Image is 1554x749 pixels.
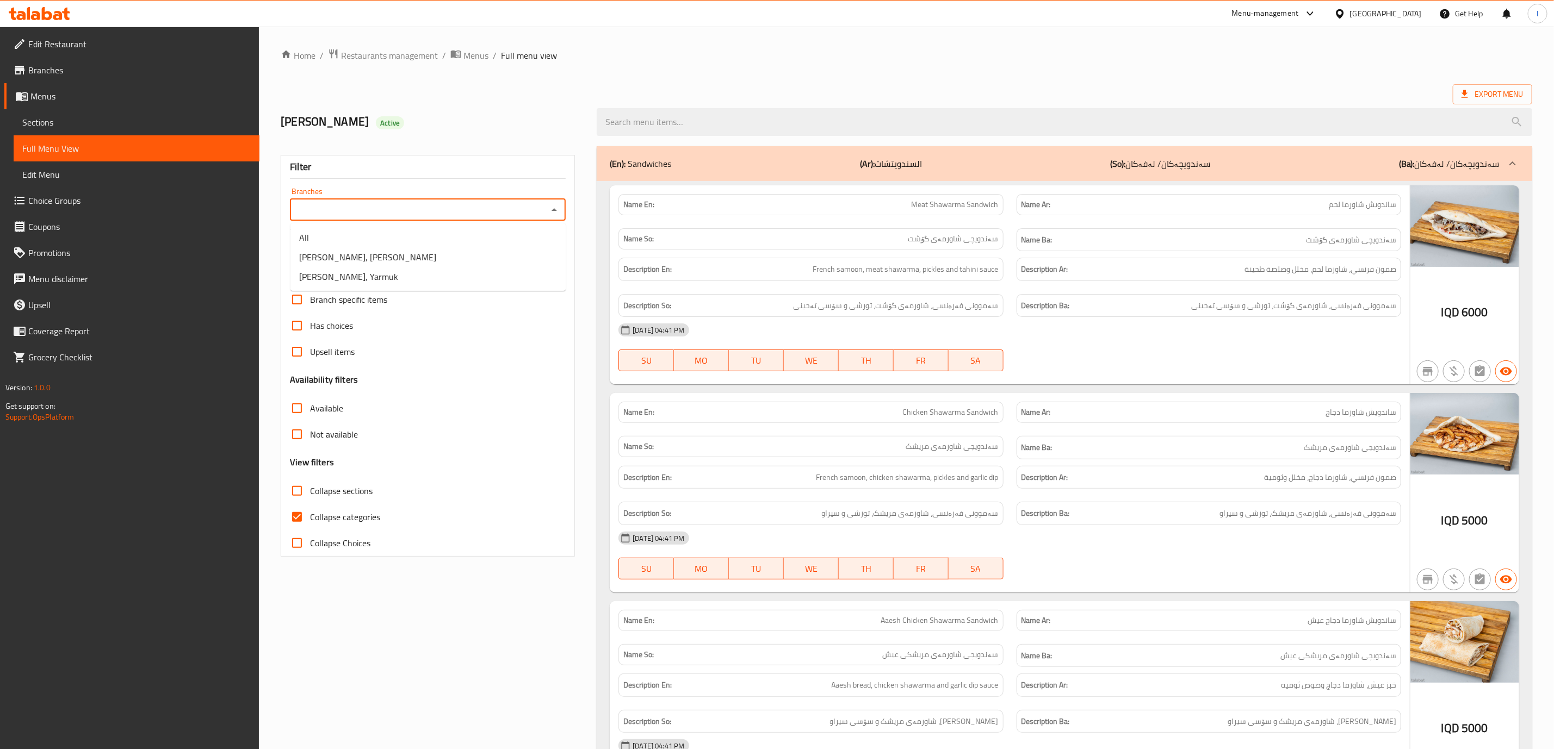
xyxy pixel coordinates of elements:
span: MO [678,561,725,577]
button: MO [674,349,729,371]
p: Sandwiches [610,157,671,170]
span: Not available [310,428,358,441]
button: Not branch specific item [1417,569,1439,590]
span: IQD [1441,302,1459,323]
a: Grocery Checklist [4,344,259,370]
span: صمون فرنسي، شاورما لحم، مخلل وصلصة طحينة [1245,263,1396,276]
strong: Name So: [623,441,654,452]
span: Full menu view [501,49,557,62]
span: سەندویچی شاورمەی گۆشت [1306,233,1396,247]
span: Full Menu View [22,142,251,155]
span: Branch specific items [310,293,387,306]
strong: Name Ba: [1021,649,1052,663]
span: [PERSON_NAME], [PERSON_NAME] [299,251,436,264]
strong: Name Ar: [1021,615,1051,626]
span: سەندویچی شاورمەی مریشکی عیش [1280,649,1396,663]
b: (So): [1110,155,1125,172]
div: Filter [290,155,566,179]
strong: Description En: [623,263,672,276]
p: سەندویچەکان/ لەفەکان [1110,157,1210,170]
strong: Name Ba: [1021,441,1052,454]
span: Aaesh Chicken Shawarma Sandwich [881,615,999,626]
span: Version: [5,380,32,395]
li: / [442,49,446,62]
span: French samoon, chicken shawarma, pickles and garlic dip [816,471,999,484]
span: Active [376,118,404,128]
button: Not has choices [1469,360,1491,382]
span: IQD [1441,510,1459,531]
button: TU [729,558,784,579]
button: WE [784,349,839,371]
span: Restaurants management [341,49,438,62]
button: Purchased item [1443,360,1465,382]
strong: Name Ar: [1021,407,1051,418]
span: [DATE] 04:41 PM [628,533,689,544]
span: صمون فرنسي، شاورما دجاج، مخلل وثومية [1264,471,1396,484]
a: Edit Menu [14,161,259,188]
span: TH [843,353,889,369]
h3: View filters [290,456,334,469]
span: 5000 [1462,717,1488,739]
span: Edit Restaurant [28,38,251,51]
strong: Name So: [623,233,654,245]
a: Promotions [4,240,259,266]
span: IQD [1441,717,1459,739]
button: SU [618,349,674,371]
a: Restaurants management [328,48,438,63]
span: SA [953,561,999,577]
span: سەندویچی شاورمەی مریشک [1304,441,1396,454]
strong: Description Ar: [1021,678,1068,692]
span: Upsell items [310,345,355,358]
a: Choice Groups [4,188,259,214]
a: Branches [4,57,259,83]
span: Has choices [310,319,353,332]
span: TU [733,353,779,369]
b: (En): [610,155,626,172]
button: TH [839,558,894,579]
button: TU [729,349,784,371]
button: FR [894,349,949,371]
span: Sections [22,116,251,129]
span: سەموونی فەرەنسی، شاورمەی گۆشت، تورشی و سۆسی تەحینی [794,299,999,313]
button: WE [784,558,839,579]
button: SA [949,558,1004,579]
a: Edit Restaurant [4,31,259,57]
a: Menus [450,48,488,63]
strong: Name Ba: [1021,233,1052,247]
p: سەندویچەکان/ لەفەکان [1399,157,1500,170]
a: Home [281,49,315,62]
button: Available [1495,360,1517,382]
span: SU [623,561,670,577]
nav: breadcrumb [281,48,1532,63]
span: 6000 [1462,302,1488,323]
span: Menus [463,49,488,62]
span: TH [843,561,889,577]
span: Choice Groups [28,194,251,207]
a: Support.OpsPlatform [5,410,75,424]
span: Export Menu [1453,84,1532,104]
li: / [320,49,324,62]
span: l [1537,8,1538,20]
span: سەموونی فەرەنسی، شاورمەی گۆشت، تورشی و سۆسی تەحینی [1191,299,1396,313]
span: [PERSON_NAME], Yarmuk [299,270,398,283]
span: WE [788,561,834,577]
span: SU [623,353,670,369]
span: French samoon, meat shawarma, pickles and tahini sauce [813,263,999,276]
div: Active [376,116,404,129]
strong: Description Ba: [1021,299,1070,313]
a: Coverage Report [4,318,259,344]
strong: Description Ar: [1021,263,1068,276]
button: FR [894,558,949,579]
button: Not branch specific item [1417,360,1439,382]
span: Grocery Checklist [28,351,251,364]
div: [GEOGRAPHIC_DATA] [1350,8,1422,20]
strong: Description So: [623,715,671,728]
a: Menus [4,83,259,109]
span: خبز عيش، شاورما دجاج وصوص ثوميه [1281,678,1396,692]
strong: Description So: [623,507,671,520]
button: TH [839,349,894,371]
a: Sections [14,109,259,135]
span: Upsell [28,298,251,311]
b: (Ar): [860,155,875,172]
span: Collapse Choices [310,536,370,550]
